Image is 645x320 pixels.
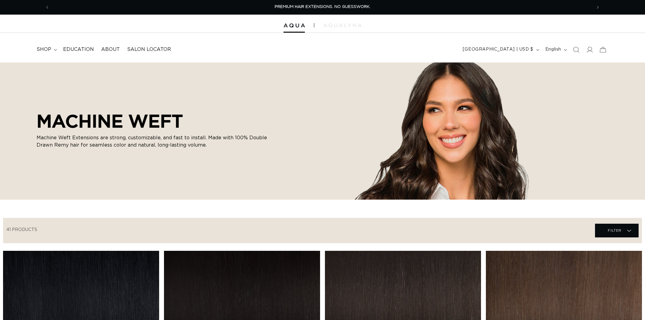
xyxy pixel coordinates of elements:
span: Salon Locator [127,46,171,53]
h2: MACHINE WEFT [37,110,268,132]
a: Salon Locator [123,43,175,56]
img: Aqua Hair Extensions [283,23,305,28]
span: English [545,46,561,53]
span: Education [63,46,94,53]
button: Previous announcement [41,2,54,13]
button: Next announcement [591,2,604,13]
summary: Filter [595,224,639,237]
span: shop [37,46,51,53]
button: English [542,44,569,55]
a: About [98,43,123,56]
button: [GEOGRAPHIC_DATA] | USD $ [459,44,542,55]
span: PREMIUM HAIR EXTENSIONS. NO GUESSWORK. [275,5,370,9]
a: Education [59,43,98,56]
p: Machine Weft Extensions are strong, customizable, and fast to install. Made with 100% Double Draw... [37,134,268,149]
span: [GEOGRAPHIC_DATA] | USD $ [463,46,533,53]
summary: shop [33,43,59,56]
img: aqualyna.com [323,23,362,27]
span: 41 products [6,228,37,232]
span: Filter [608,225,622,236]
span: About [101,46,120,53]
summary: Search [569,43,583,56]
